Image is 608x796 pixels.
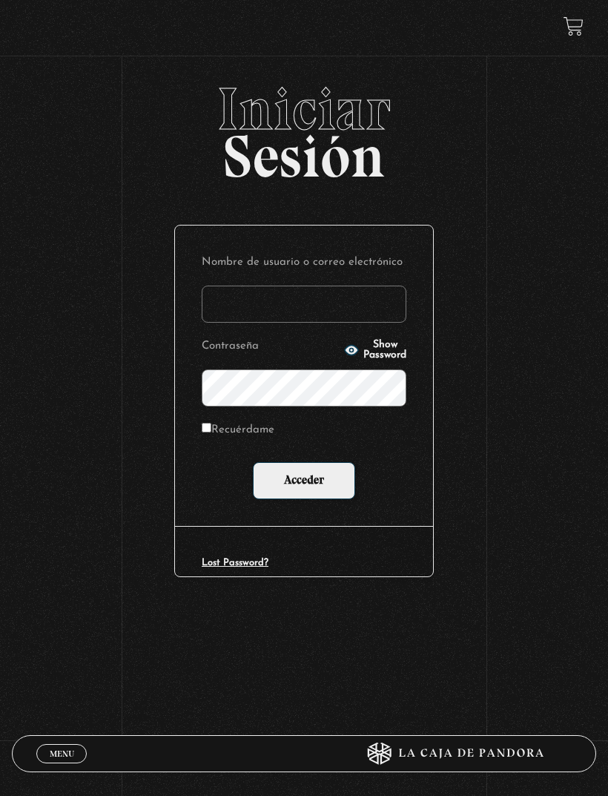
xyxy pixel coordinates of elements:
[202,420,274,441] label: Recuérdame
[12,79,595,174] h2: Sesión
[202,558,268,568] a: Lost Password?
[253,462,355,499] input: Acceder
[564,16,584,36] a: View your shopping cart
[202,252,406,274] label: Nombre de usuario o correo electrónico
[12,79,595,139] span: Iniciar
[344,340,406,361] button: Show Password
[202,336,340,358] label: Contraseña
[44,762,79,772] span: Cerrar
[50,749,74,758] span: Menu
[363,340,406,361] span: Show Password
[202,423,211,432] input: Recuérdame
